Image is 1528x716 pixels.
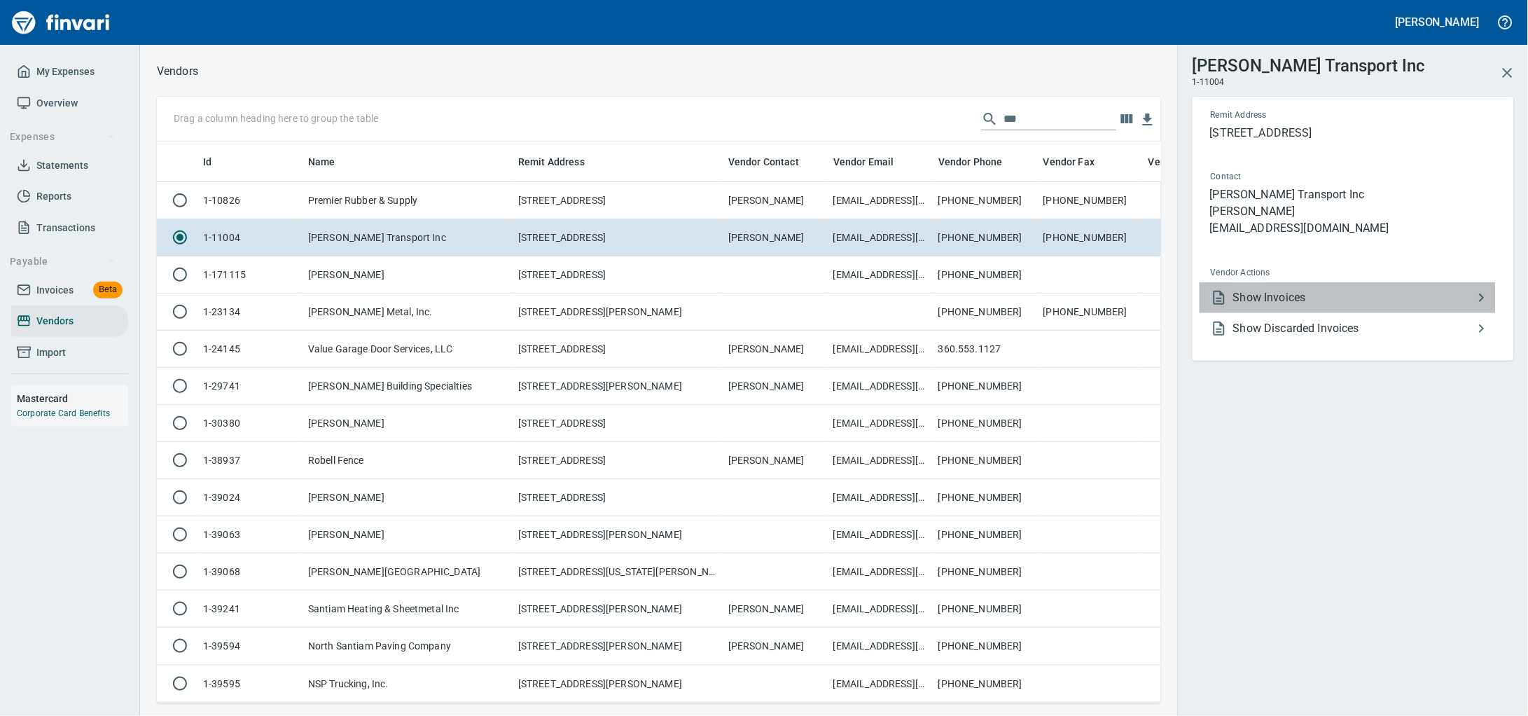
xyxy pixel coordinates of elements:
td: [PERSON_NAME] Building Specialties [303,368,513,405]
span: Vendor Actions [1211,266,1382,280]
span: Vendor Fax [1043,153,1113,170]
td: [PERSON_NAME] [723,182,828,219]
span: Vendor Fax [1043,153,1095,170]
span: Contact [1211,170,1368,184]
td: [EMAIL_ADDRESS][DOMAIN_NAME] [828,256,933,294]
td: [PERSON_NAME] [723,591,828,628]
span: Expenses [10,128,116,146]
span: Vendor Email [833,153,894,170]
td: 1-38937 [197,442,303,479]
span: Vendor Email [833,153,912,170]
span: Id [203,153,211,170]
td: [STREET_ADDRESS][PERSON_NAME] [513,294,723,331]
td: [EMAIL_ADDRESS][DOMAIN_NAME] [828,553,933,591]
span: Name [308,153,354,170]
td: 1-10826 [197,182,303,219]
span: Reports [36,188,71,205]
td: 1-23134 [197,294,303,331]
span: Overview [36,95,78,112]
td: 1-39024 [197,479,303,516]
td: 1-39594 [197,628,303,665]
td: [EMAIL_ADDRESS][DOMAIN_NAME] [828,516,933,553]
p: [PERSON_NAME] [1210,203,1496,220]
button: Close Vendor [1491,56,1524,90]
td: [STREET_ADDRESS][PERSON_NAME] [513,516,723,553]
a: Overview [11,88,128,119]
td: [PHONE_NUMBER] [933,553,1038,591]
a: Corporate Card Benefits [17,408,110,418]
td: [PERSON_NAME] Transport Inc [303,219,513,256]
td: [EMAIL_ADDRESS][DOMAIN_NAME] [828,331,933,368]
span: My Expenses [36,63,95,81]
nav: breadcrumb [157,63,198,80]
td: [PERSON_NAME] [303,479,513,516]
span: Show Invoices [1233,289,1473,306]
td: [EMAIL_ADDRESS][DOMAIN_NAME] [828,479,933,516]
td: [STREET_ADDRESS] [513,331,723,368]
td: 1-39068 [197,553,303,591]
td: [PERSON_NAME] [723,442,828,479]
a: My Expenses [11,56,128,88]
td: [STREET_ADDRESS] [513,219,723,256]
span: Statements [36,157,88,174]
td: 1-24145 [197,331,303,368]
span: 1-11004 [1193,76,1225,90]
h5: [PERSON_NAME] [1396,15,1480,29]
td: 1-39063 [197,516,303,553]
td: [EMAIL_ADDRESS][DOMAIN_NAME] [828,405,933,442]
span: Remit Address [1211,109,1380,123]
span: Vendor URL [1148,153,1202,170]
td: [STREET_ADDRESS][PERSON_NAME] [513,368,723,405]
a: Vendors [11,305,128,337]
span: Vendor Contact [728,153,799,170]
button: Payable [4,249,121,275]
p: [STREET_ADDRESS] [1210,125,1496,142]
span: Vendor Phone [938,153,1003,170]
td: [PERSON_NAME] [303,405,513,442]
span: Vendors [36,312,74,330]
td: 1-171115 [197,256,303,294]
td: [EMAIL_ADDRESS][DOMAIN_NAME] [828,591,933,628]
td: [PHONE_NUMBER] [933,442,1038,479]
td: [PHONE_NUMBER] [933,591,1038,628]
td: 360.553.1127 [933,331,1038,368]
td: [PHONE_NUMBER] [1038,182,1143,219]
td: Robell Fence [303,442,513,479]
td: [STREET_ADDRESS] [513,256,723,294]
td: [EMAIL_ADDRESS][DOMAIN_NAME] [828,368,933,405]
td: [STREET_ADDRESS] [513,182,723,219]
span: Vendor Phone [938,153,1021,170]
p: [PERSON_NAME] Transport Inc [1210,186,1496,203]
td: 1-11004 [197,219,303,256]
td: Santiam Heating & Sheetmetal Inc [303,591,513,628]
td: [EMAIL_ADDRESS][DOMAIN_NAME] [828,666,933,703]
td: 1-29741 [197,368,303,405]
td: [STREET_ADDRESS][PERSON_NAME] [513,628,723,665]
td: [PERSON_NAME] [723,331,828,368]
td: Premier Rubber & Supply [303,182,513,219]
td: [PERSON_NAME] [723,628,828,665]
span: Payable [10,253,116,270]
td: [STREET_ADDRESS] [513,442,723,479]
span: Id [203,153,230,170]
td: [EMAIL_ADDRESS][DOMAIN_NAME] [828,182,933,219]
td: [PHONE_NUMBER] [933,479,1038,516]
h3: [PERSON_NAME] Transport Inc [1193,53,1425,76]
a: Statements [11,150,128,181]
td: 1-30380 [197,405,303,442]
span: Beta [93,282,123,298]
td: [PHONE_NUMBER] [933,219,1038,256]
td: [STREET_ADDRESS][PERSON_NAME] [513,666,723,703]
td: [PHONE_NUMBER] [933,666,1038,703]
span: Transactions [36,219,95,237]
td: [STREET_ADDRESS][PERSON_NAME] [513,591,723,628]
span: Show Discarded Invoices [1233,320,1473,337]
a: Import [11,337,128,369]
td: [STREET_ADDRESS] [513,405,723,442]
p: [EMAIL_ADDRESS][DOMAIN_NAME] [1210,220,1496,237]
button: [PERSON_NAME] [1392,11,1483,33]
td: [PHONE_NUMBER] [933,182,1038,219]
a: Finvari [8,6,113,39]
td: [PHONE_NUMBER] [933,256,1038,294]
span: Name [308,153,335,170]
